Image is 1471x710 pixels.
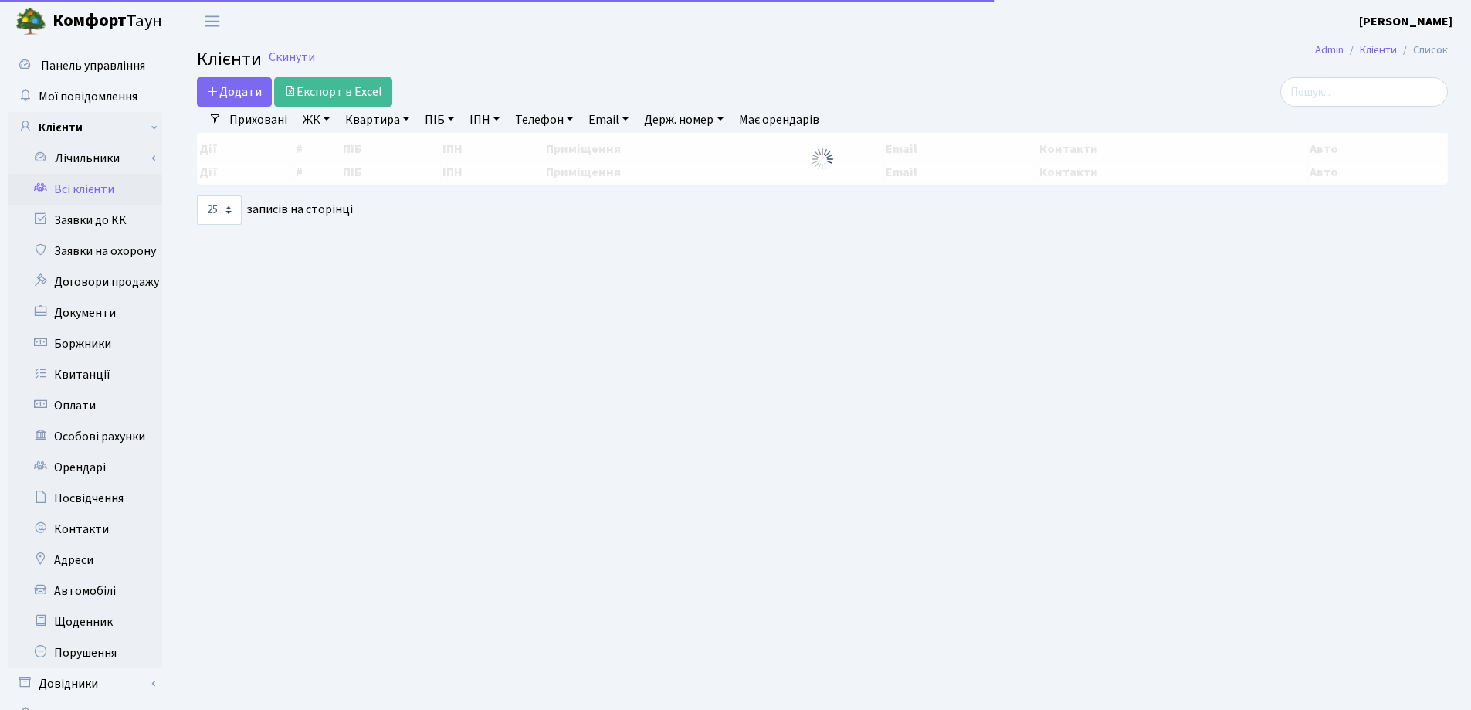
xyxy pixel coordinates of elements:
span: Клієнти [197,46,262,73]
a: Заявки до КК [8,205,162,236]
b: Комфорт [53,8,127,33]
a: Адреси [8,545,162,576]
nav: breadcrumb [1292,34,1471,66]
a: Держ. номер [638,107,729,133]
button: Переключити навігацію [193,8,232,34]
span: Таун [53,8,162,35]
a: ПІБ [419,107,460,133]
a: Додати [197,77,272,107]
img: logo.png [15,6,46,37]
a: Скинути [269,50,315,65]
select: записів на сторінці [197,195,242,225]
a: Щоденник [8,606,162,637]
a: Панель управління [8,50,162,81]
a: Приховані [223,107,293,133]
a: Документи [8,297,162,328]
a: Договори продажу [8,267,162,297]
a: Особові рахунки [8,421,162,452]
a: Лічильники [18,143,162,174]
span: Панель управління [41,57,145,74]
a: Порушення [8,637,162,668]
a: Admin [1315,42,1344,58]
a: Заявки на охорону [8,236,162,267]
label: записів на сторінці [197,195,353,225]
a: Мої повідомлення [8,81,162,112]
a: [PERSON_NAME] [1359,12,1452,31]
a: Експорт в Excel [274,77,392,107]
span: Додати [207,83,262,100]
a: Оплати [8,390,162,421]
a: Квартира [339,107,415,133]
li: Список [1397,42,1448,59]
a: Email [582,107,635,133]
a: Боржники [8,328,162,359]
b: [PERSON_NAME] [1359,13,1452,30]
a: ІПН [463,107,506,133]
a: Довідники [8,668,162,699]
a: Квитанції [8,359,162,390]
a: Автомобілі [8,576,162,606]
a: Клієнти [1360,42,1397,58]
img: Обробка... [810,147,835,172]
a: Орендарі [8,452,162,483]
a: Клієнти [8,112,162,143]
span: Мої повідомлення [39,88,137,105]
a: Телефон [509,107,579,133]
a: Контакти [8,514,162,545]
a: Має орендарів [733,107,825,133]
a: Всі клієнти [8,174,162,205]
a: ЖК [297,107,336,133]
a: Посвідчення [8,483,162,514]
input: Пошук... [1280,77,1448,107]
